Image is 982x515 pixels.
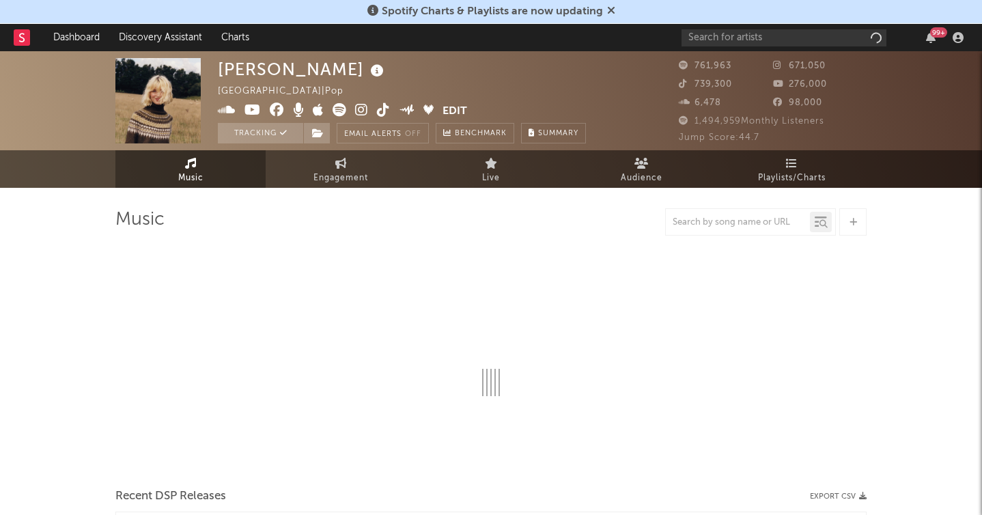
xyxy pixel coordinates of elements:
[810,492,867,501] button: Export CSV
[416,150,566,188] a: Live
[337,123,429,143] button: Email AlertsOff
[679,80,732,89] span: 739,300
[930,27,947,38] div: 99 +
[44,24,109,51] a: Dashboard
[773,61,826,70] span: 671,050
[666,217,810,228] input: Search by song name or URL
[538,130,578,137] span: Summary
[758,170,826,186] span: Playlists/Charts
[679,98,721,107] span: 6,478
[115,488,226,505] span: Recent DSP Releases
[218,83,359,100] div: [GEOGRAPHIC_DATA] | Pop
[218,58,387,81] div: [PERSON_NAME]
[679,133,759,142] span: Jump Score: 44.7
[313,170,368,186] span: Engagement
[482,170,500,186] span: Live
[436,123,514,143] a: Benchmark
[621,170,662,186] span: Audience
[566,150,716,188] a: Audience
[115,150,266,188] a: Music
[682,29,886,46] input: Search for artists
[679,117,824,126] span: 1,494,959 Monthly Listeners
[926,32,936,43] button: 99+
[679,61,731,70] span: 761,963
[443,103,467,120] button: Edit
[607,6,615,17] span: Dismiss
[405,130,421,138] em: Off
[178,170,204,186] span: Music
[218,123,303,143] button: Tracking
[716,150,867,188] a: Playlists/Charts
[109,24,212,51] a: Discovery Assistant
[521,123,586,143] button: Summary
[773,98,822,107] span: 98,000
[212,24,259,51] a: Charts
[382,6,603,17] span: Spotify Charts & Playlists are now updating
[455,126,507,142] span: Benchmark
[266,150,416,188] a: Engagement
[773,80,827,89] span: 276,000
